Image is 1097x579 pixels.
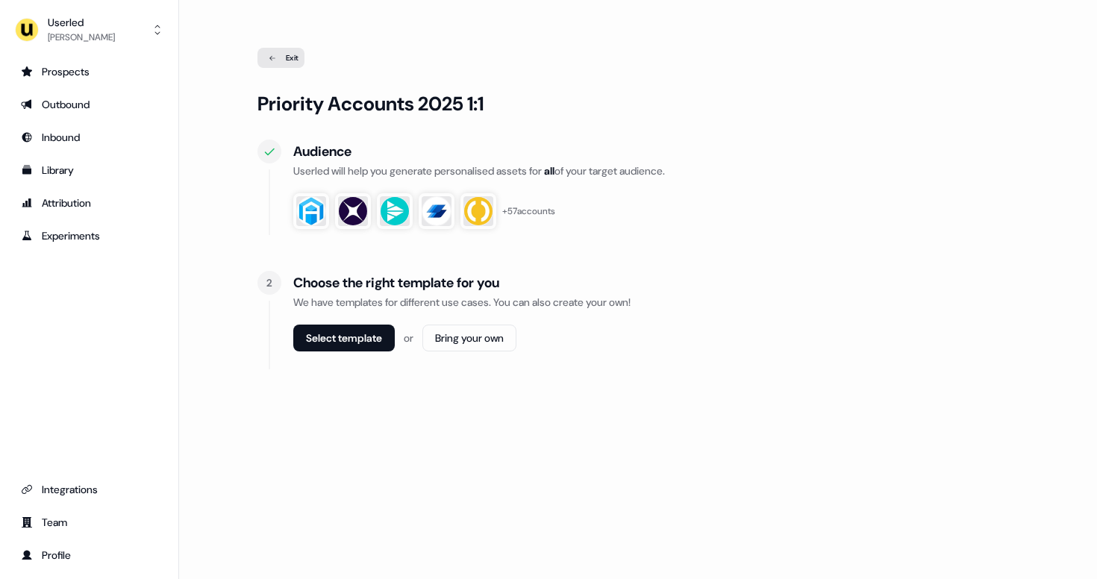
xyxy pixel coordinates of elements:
div: Library [21,163,157,178]
b: all [544,164,554,178]
a: Go to prospects [12,60,166,84]
div: 2 [266,275,272,290]
a: Go to attribution [12,191,166,215]
a: Go to profile [12,543,166,567]
a: Go to outbound experience [12,93,166,116]
button: Bring your own [422,325,516,351]
div: Attribution [21,195,157,210]
div: Userled will help you generate personalised assets for of your target audience. [293,163,1019,178]
div: [PERSON_NAME] [48,30,115,45]
a: Go to team [12,510,166,534]
a: Go to experiments [12,224,166,248]
div: + 57 accounts [502,204,555,219]
div: or [404,331,413,345]
div: Inbound [21,130,157,145]
div: Exit [257,48,304,68]
div: Audience [293,143,1019,160]
div: Prospects [21,64,157,79]
div: Outbound [21,97,157,112]
div: Priority Accounts 2025 1:1 [257,92,1019,116]
div: Choose the right template for you [293,274,1019,292]
div: Profile [21,548,157,563]
div: Userled [48,15,115,30]
a: Go to Inbound [12,125,166,149]
a: Exit [257,48,1019,68]
div: Experiments [21,228,157,243]
div: We have templates for different use cases. You can also create your own! [293,295,1019,310]
a: Go to integrations [12,478,166,501]
div: Team [21,515,157,530]
a: Go to templates [12,158,166,182]
div: Integrations [21,482,157,497]
button: Select template [293,325,395,351]
button: Userled[PERSON_NAME] [12,12,166,48]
